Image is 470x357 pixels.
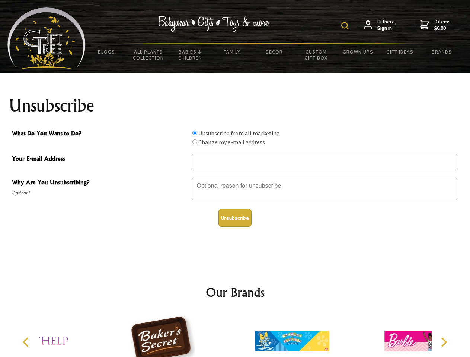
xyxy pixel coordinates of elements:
[9,97,461,115] h1: Unsubscribe
[253,44,295,59] a: Decor
[421,44,463,59] a: Brands
[192,139,197,144] input: What Do You Want to Do?
[434,25,451,32] strong: $0.00
[169,44,211,65] a: Babies & Children
[295,44,337,65] a: Custom Gift Box
[341,22,349,29] img: product search
[158,16,269,32] img: Babywear - Gifts - Toys & more
[192,131,197,135] input: What Do You Want to Do?
[7,7,86,69] img: Babyware - Gifts - Toys and more...
[198,129,280,137] label: Unsubscribe from all marketing
[12,129,187,139] span: What Do You Want to Do?
[86,44,128,59] a: BLOGS
[191,178,458,200] textarea: Why Are You Unsubscribing?
[377,19,396,32] span: Hi there,
[377,25,396,32] strong: Sign in
[434,18,451,32] span: 0 items
[12,178,187,189] span: Why Are You Unsubscribing?
[128,44,170,65] a: All Plants Collection
[420,19,451,32] a: 0 items$0.00
[15,283,455,301] h2: Our Brands
[211,44,253,59] a: Family
[19,334,35,350] button: Previous
[12,154,187,165] span: Your E-mail Address
[12,189,187,197] span: Optional
[379,44,421,59] a: Gift Ideas
[218,209,252,227] button: Unsubscribe
[435,334,452,350] button: Next
[198,138,265,146] label: Change my e-mail address
[337,44,379,59] a: Grown Ups
[364,19,396,32] a: Hi there,Sign in
[191,154,458,170] input: Your E-mail Address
